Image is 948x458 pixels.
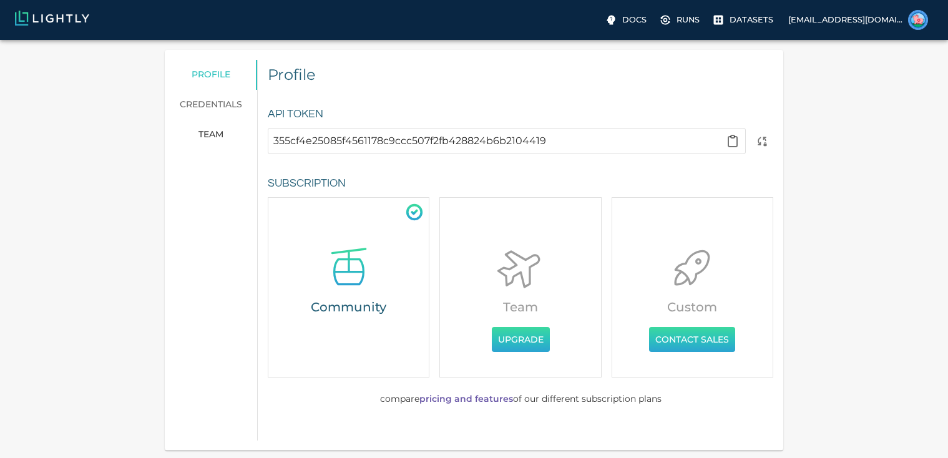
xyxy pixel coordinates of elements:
h5: Profile [268,65,773,85]
span: team [198,129,223,140]
h6: Custom [617,297,768,317]
button: Upgrade [492,327,550,353]
a: Contact sales [649,333,735,344]
div: Team subscription: inactive [439,197,601,378]
div: Custom subscription: inactive [612,197,773,378]
a: Please complete one of our getting started guides to active the full UI [657,10,705,30]
label: [EMAIL_ADDRESS][DOMAIN_NAME]carpe diem [783,6,933,34]
a: credentials [165,90,257,120]
img: carpe diem [908,10,928,30]
p: [EMAIL_ADDRESS][DOMAIN_NAME] [788,14,903,26]
label: Docs [602,10,652,30]
button: Copy to clipboard [720,129,745,153]
h6: API Token [268,105,773,124]
a: pricing and features [419,393,513,404]
a: Upgrade [492,333,550,344]
span: Reset your API token [751,134,773,146]
img: Lightly [15,11,89,26]
p: compare of our different subscription plans [380,392,662,405]
a: profile [165,60,257,90]
p: Datasets [730,14,773,26]
button: Contact sales [649,327,735,353]
h6: Team [445,297,595,317]
a: Please complete one of our getting started guides to active the full UI [710,10,778,30]
div: Preferences [165,60,257,150]
h6: Community [273,297,424,317]
div: Community subscription: active [268,197,429,378]
p: Docs [622,14,647,26]
p: Runs [677,14,700,26]
h6: Subscription [268,174,773,193]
